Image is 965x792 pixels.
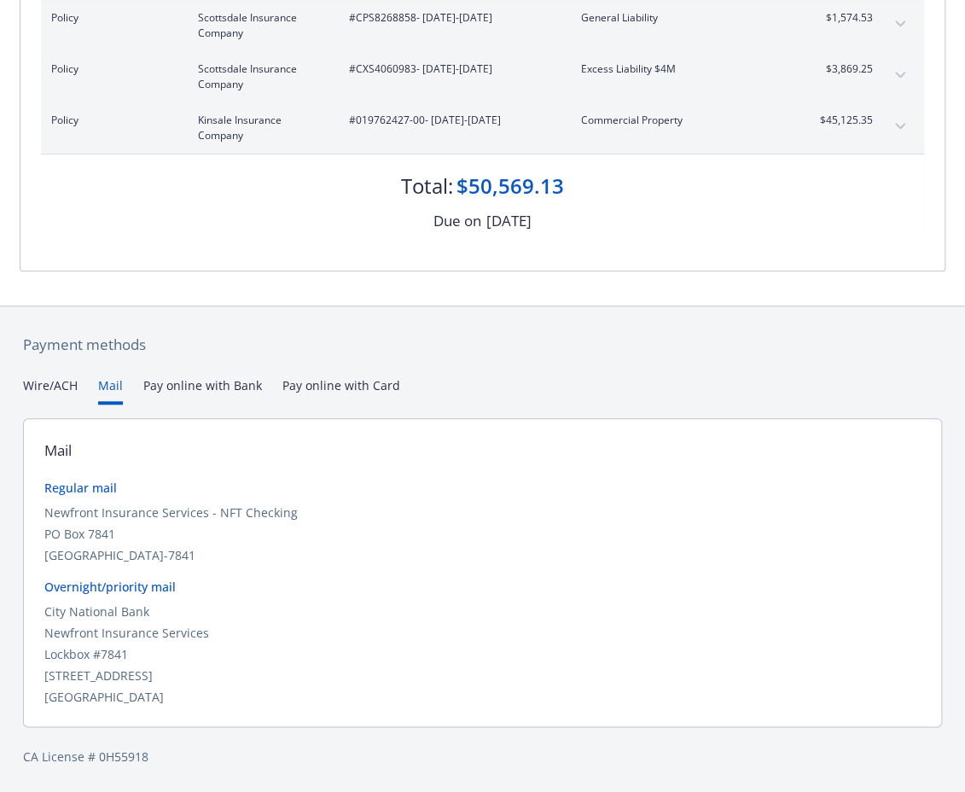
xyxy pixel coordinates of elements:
span: Kinsale Insurance Company [198,113,322,143]
button: Mail [98,376,123,405]
div: Mail [44,440,72,462]
div: $50,569.13 [456,172,564,201]
span: Commercial Property [581,113,782,128]
button: Pay online with Bank [143,376,262,405]
div: [GEOGRAPHIC_DATA]-7841 [44,546,921,564]
span: Scottsdale Insurance Company [198,61,322,92]
div: Total: [401,172,453,201]
div: City National Bank [44,603,921,620]
div: Overnight/priority mail [44,578,921,596]
span: Excess Liability $4M [581,61,782,77]
div: Lockbox #7841 [44,645,921,663]
div: CA License # 0H55918 [23,748,942,766]
div: Newfront Insurance Services - NFT Checking [44,504,921,521]
button: Wire/ACH [23,376,78,405]
button: expand content [887,61,914,89]
div: Due on [433,210,481,232]
span: $1,574.53 [809,10,873,26]
div: Newfront Insurance Services [44,624,921,642]
div: [GEOGRAPHIC_DATA] [44,688,921,706]
button: Pay online with Card [282,376,400,405]
div: PO Box 7841 [44,525,921,543]
span: #019762427-00 - [DATE]-[DATE] [349,113,554,128]
div: PolicyKinsale Insurance Company#019762427-00- [DATE]-[DATE]Commercial Property$45,125.35expand co... [41,102,924,154]
span: #CXS4060983 - [DATE]-[DATE] [349,61,554,77]
span: $45,125.35 [809,113,873,128]
div: Regular mail [44,479,921,497]
span: Policy [51,61,171,77]
span: Scottsdale Insurance Company [198,10,322,41]
div: PolicyScottsdale Insurance Company#CXS4060983- [DATE]-[DATE]Excess Liability $4M$3,869.25expand c... [41,51,924,102]
span: Policy [51,113,171,128]
button: expand content [887,113,914,140]
div: Payment methods [23,334,942,356]
div: [DATE] [486,210,532,232]
span: General Liability [581,10,782,26]
div: [STREET_ADDRESS] [44,667,921,684]
span: Policy [51,10,171,26]
span: $3,869.25 [809,61,873,77]
button: expand content [887,10,914,38]
span: #CPS8268858 - [DATE]-[DATE] [349,10,554,26]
